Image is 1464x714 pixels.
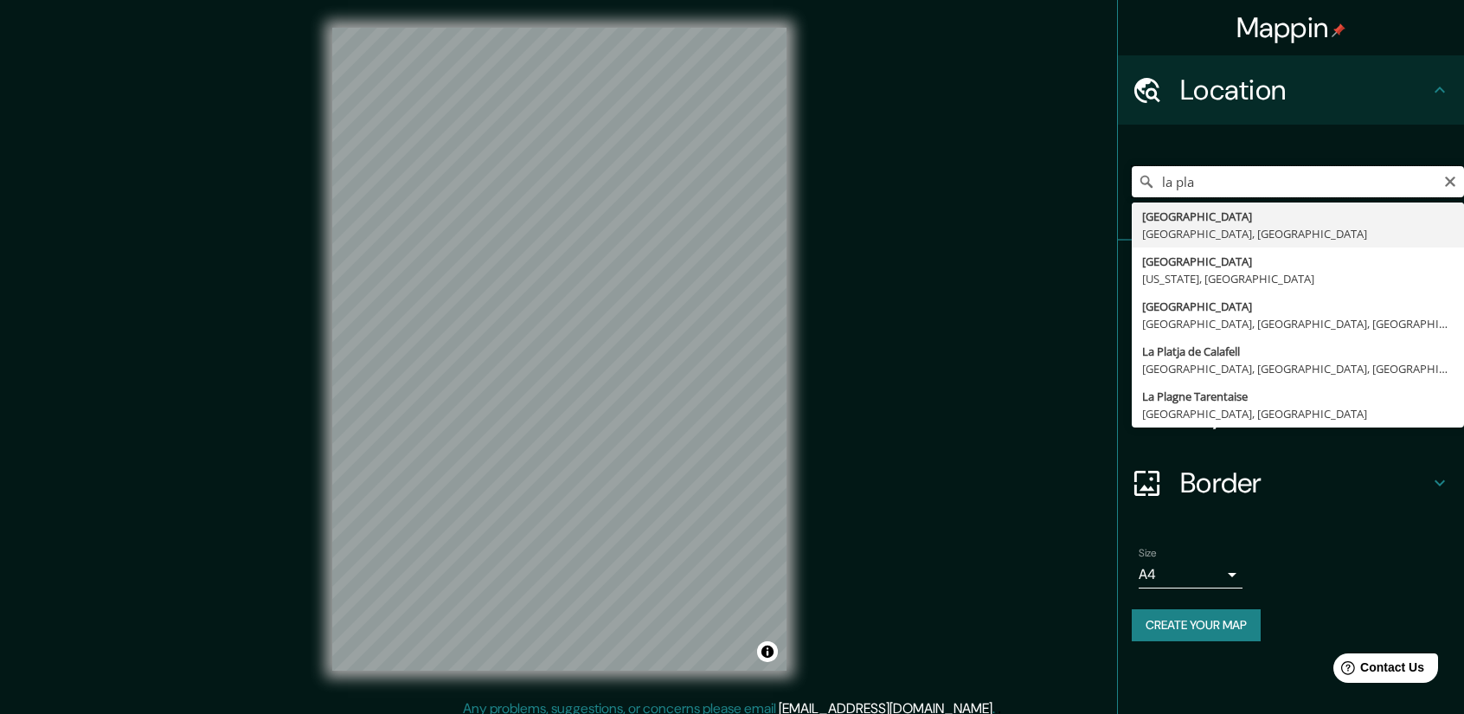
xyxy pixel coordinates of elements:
[1310,646,1445,695] iframe: Help widget launcher
[1118,55,1464,125] div: Location
[1132,166,1464,197] input: Pick your city or area
[1180,396,1429,431] h4: Layout
[1142,208,1454,225] div: [GEOGRAPHIC_DATA]
[1139,546,1157,561] label: Size
[1118,310,1464,379] div: Style
[1180,73,1429,107] h4: Location
[1139,561,1242,589] div: A4
[1142,270,1454,287] div: [US_STATE], [GEOGRAPHIC_DATA]
[1142,315,1454,332] div: [GEOGRAPHIC_DATA], [GEOGRAPHIC_DATA], [GEOGRAPHIC_DATA]
[1142,360,1454,377] div: [GEOGRAPHIC_DATA], [GEOGRAPHIC_DATA], [GEOGRAPHIC_DATA]
[757,641,778,662] button: Toggle attribution
[1180,466,1429,500] h4: Border
[1132,609,1261,641] button: Create your map
[332,28,787,671] canvas: Map
[1142,298,1454,315] div: [GEOGRAPHIC_DATA]
[1443,172,1457,189] button: Clear
[1142,253,1454,270] div: [GEOGRAPHIC_DATA]
[1142,343,1454,360] div: La Platja de Calafell
[1142,388,1454,405] div: La Plagne Tarentaise
[1332,23,1345,37] img: pin-icon.png
[1118,241,1464,310] div: Pins
[1118,379,1464,448] div: Layout
[1142,405,1454,422] div: [GEOGRAPHIC_DATA], [GEOGRAPHIC_DATA]
[1236,10,1346,45] h4: Mappin
[1118,448,1464,518] div: Border
[1142,225,1454,242] div: [GEOGRAPHIC_DATA], [GEOGRAPHIC_DATA]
